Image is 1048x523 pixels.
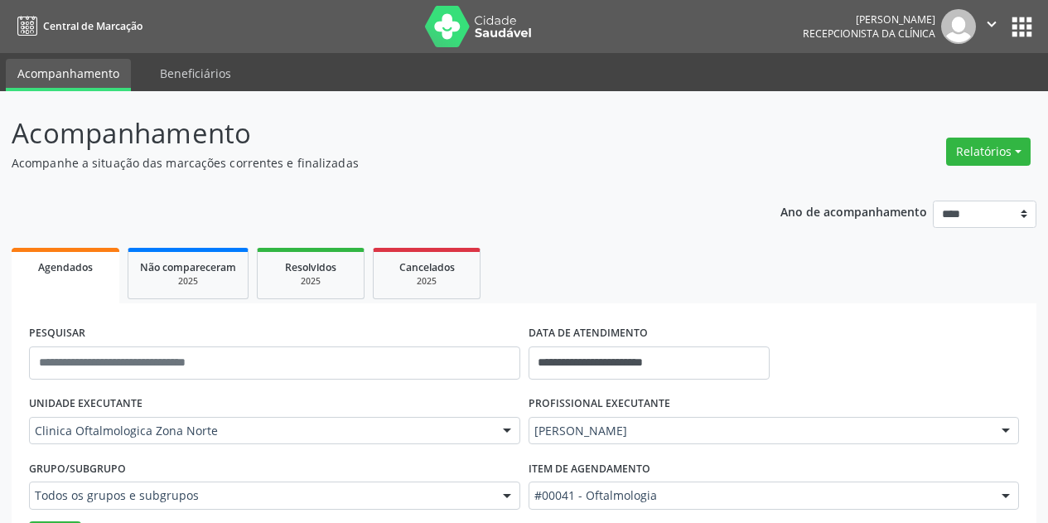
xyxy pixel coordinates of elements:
span: Recepcionista da clínica [803,27,935,41]
label: Item de agendamento [529,456,650,482]
span: Todos os grupos e subgrupos [35,487,486,504]
button:  [976,9,1007,44]
img: img [941,9,976,44]
button: Relatórios [946,138,1031,166]
span: Clinica Oftalmologica Zona Norte [35,423,486,439]
div: 2025 [385,275,468,288]
span: [PERSON_NAME] [534,423,986,439]
label: UNIDADE EXECUTANTE [29,391,142,417]
span: #00041 - Oftalmologia [534,487,986,504]
p: Ano de acompanhamento [780,201,927,221]
label: PROFISSIONAL EXECUTANTE [529,391,670,417]
button: apps [1007,12,1036,41]
div: 2025 [269,275,352,288]
p: Acompanhamento [12,113,729,154]
i:  [983,15,1001,33]
span: Resolvidos [285,260,336,274]
div: [PERSON_NAME] [803,12,935,27]
label: DATA DE ATENDIMENTO [529,321,648,346]
label: Grupo/Subgrupo [29,456,126,482]
span: Não compareceram [140,260,236,274]
span: Agendados [38,260,93,274]
p: Acompanhe a situação das marcações correntes e finalizadas [12,154,729,172]
a: Acompanhamento [6,59,131,91]
span: Central de Marcação [43,19,142,33]
a: Central de Marcação [12,12,142,40]
a: Beneficiários [148,59,243,88]
span: Cancelados [399,260,455,274]
div: 2025 [140,275,236,288]
label: PESQUISAR [29,321,85,346]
